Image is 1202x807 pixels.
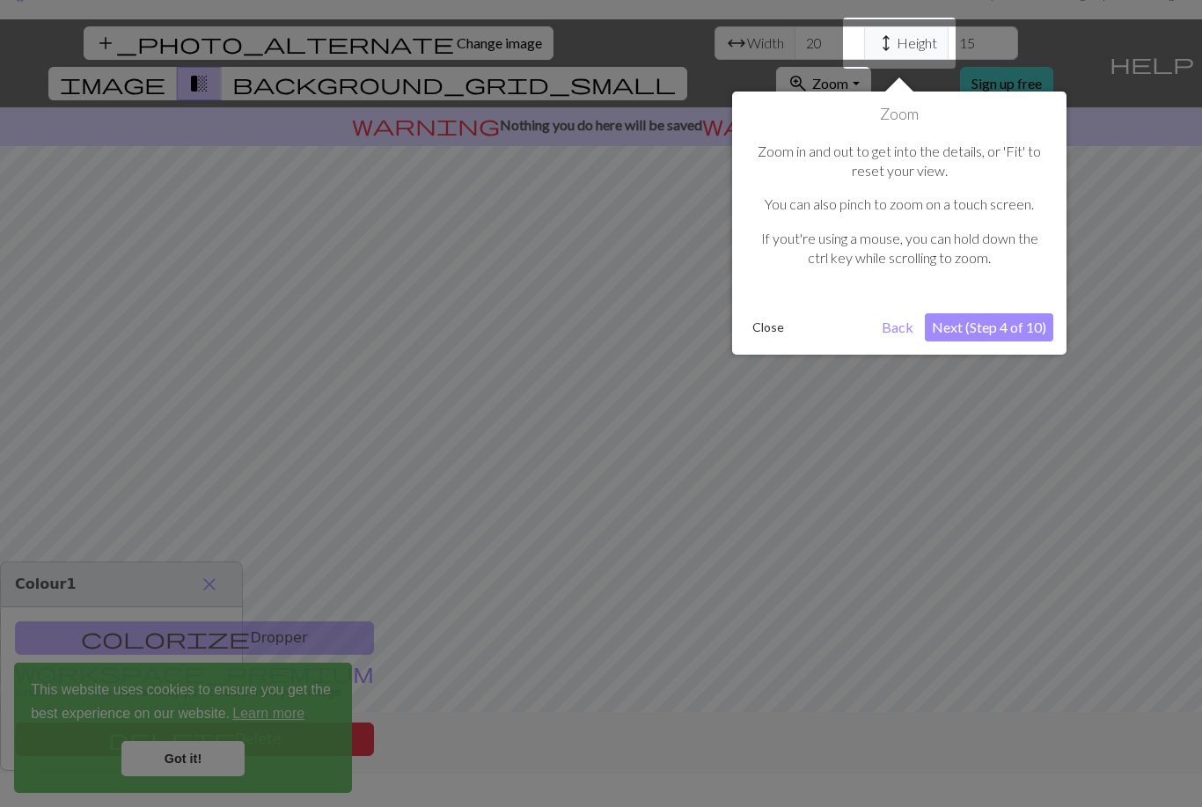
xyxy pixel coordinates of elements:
[754,229,1044,268] p: If yout're using a mouse, you can hold down the ctrl key while scrolling to zoom.
[754,142,1044,181] p: Zoom in and out to get into the details, or 'Fit' to reset your view.
[754,194,1044,214] p: You can also pinch to zoom on a touch screen.
[745,314,791,341] button: Close
[732,92,1066,355] div: Zoom
[875,313,920,341] button: Back
[745,105,1053,124] h1: Zoom
[925,313,1053,341] button: Next (Step 4 of 10)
